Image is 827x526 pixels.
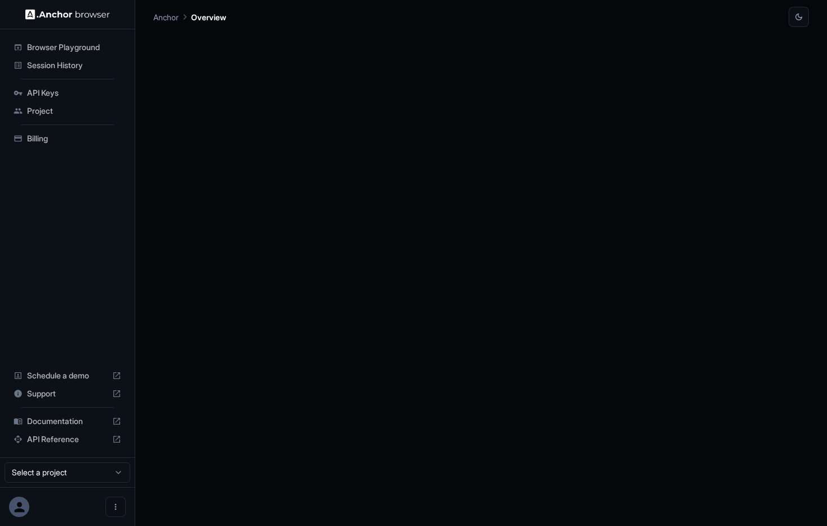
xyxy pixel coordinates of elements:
[27,42,121,53] span: Browser Playground
[9,56,126,74] div: Session History
[27,133,121,144] span: Billing
[27,434,108,445] span: API Reference
[25,9,110,20] img: Anchor Logo
[27,388,108,399] span: Support
[153,11,179,23] p: Anchor
[9,130,126,148] div: Billing
[9,385,126,403] div: Support
[153,11,226,23] nav: breadcrumb
[9,84,126,102] div: API Keys
[27,416,108,427] span: Documentation
[9,38,126,56] div: Browser Playground
[27,60,121,71] span: Session History
[9,367,126,385] div: Schedule a demo
[9,430,126,448] div: API Reference
[9,102,126,120] div: Project
[27,105,121,117] span: Project
[27,370,108,381] span: Schedule a demo
[27,87,121,99] span: API Keys
[191,11,226,23] p: Overview
[105,497,126,517] button: Open menu
[9,412,126,430] div: Documentation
